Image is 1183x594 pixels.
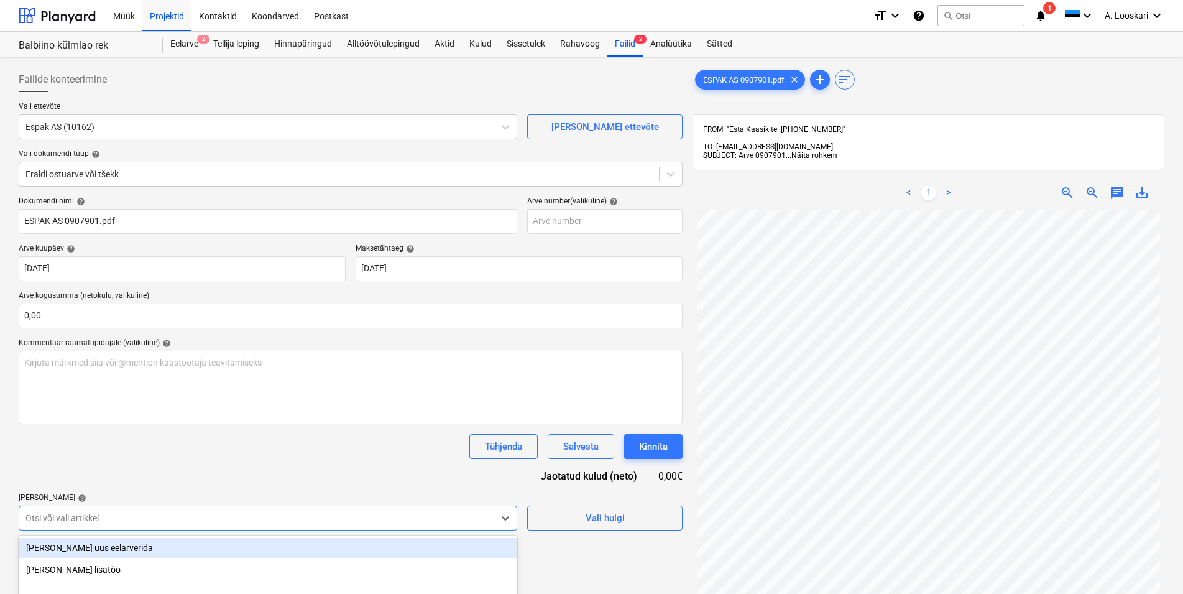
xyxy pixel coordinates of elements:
span: help [64,244,75,253]
span: 2 [634,35,647,44]
a: Eelarve2 [163,32,206,57]
div: Lisa uus eelarverida [19,538,517,558]
span: ... [786,151,837,160]
div: Dokumendi nimi [19,197,517,207]
a: Sissetulek [499,32,553,57]
a: Tellija leping [206,32,267,57]
div: Jaotatud kulud (neto) [521,469,656,483]
span: help [607,197,618,206]
i: keyboard_arrow_down [1080,8,1095,23]
i: format_size [873,8,888,23]
div: [PERSON_NAME] ettevõte [551,119,659,135]
i: Abikeskus [913,8,925,23]
a: Hinnapäringud [267,32,339,57]
iframe: Chat Widget [1121,534,1183,594]
span: 1 [1043,2,1056,14]
input: Arve kuupäeva pole määratud. [19,256,346,281]
div: [PERSON_NAME] lisatöö [19,560,517,580]
i: notifications [1034,8,1047,23]
span: SUBJECT: Arve 0907901 [703,151,786,160]
a: Analüütika [643,32,699,57]
span: help [89,150,100,159]
span: TO: [EMAIL_ADDRESS][DOMAIN_NAME] [703,142,833,151]
a: Aktid [427,32,462,57]
a: Sätted [699,32,740,57]
a: Kulud [462,32,499,57]
input: Arve number [527,209,683,234]
p: Vali ettevõte [19,102,517,114]
div: Arve number (valikuline) [527,197,683,207]
div: Maksetähtaeg [356,244,683,254]
a: Alltöövõtulepingud [339,32,427,57]
div: Vali dokumendi tüüp [19,149,683,159]
span: clear [787,72,802,87]
a: Rahavoog [553,32,607,57]
div: Kinnita [639,439,668,455]
div: 0,00€ [657,469,683,483]
div: ESPAK AS 0907901.pdf [695,70,805,90]
span: Näita rohkem [791,151,837,160]
button: Salvesta [548,434,614,459]
button: [PERSON_NAME] ettevõte [527,114,683,139]
span: A. Looskari [1105,11,1148,21]
div: [PERSON_NAME] uus eelarverida [19,538,517,558]
span: search [943,11,953,21]
div: Failid [607,32,643,57]
span: help [160,339,171,348]
input: Tähtaega pole määratud [356,256,683,281]
input: Dokumendi nimi [19,209,517,234]
div: [PERSON_NAME] [19,493,517,503]
span: zoom_out [1085,185,1100,200]
span: FROM: "Esta Kaasik tel.[PHONE_NUMBER]" [703,125,845,134]
button: Otsi [937,5,1024,26]
a: Previous page [901,185,916,200]
span: help [74,197,85,206]
button: Vali hulgi [527,506,683,531]
div: Salvesta [563,439,599,455]
span: zoom_in [1060,185,1075,200]
span: sort [837,72,852,87]
button: Tühjenda [469,434,538,459]
span: 2 [197,35,209,44]
span: save_alt [1135,185,1149,200]
a: Page 1 is your current page [921,185,936,200]
a: Next page [941,185,956,200]
span: add [812,72,827,87]
i: keyboard_arrow_down [1149,8,1164,23]
span: help [75,494,86,503]
div: Arve kuupäev [19,244,346,254]
a: Failid2 [607,32,643,57]
div: Kommentaar raamatupidajale (valikuline) [19,338,683,348]
div: Lisa uus lisatöö [19,560,517,580]
i: keyboard_arrow_down [888,8,903,23]
span: help [403,244,415,253]
span: chat [1110,185,1125,200]
div: Tühjenda [485,439,522,455]
div: Balbiino külmlao rek [19,39,148,52]
div: Vali hulgi [586,510,625,526]
span: Failide konteerimine [19,72,107,87]
input: Arve kogusumma (netokulu, valikuline) [19,304,683,328]
p: Arve kogusumma (netokulu, valikuline) [19,291,683,304]
button: Kinnita [624,434,683,459]
span: ESPAK AS 0907901.pdf [696,75,792,85]
div: Eelarve [163,32,206,57]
